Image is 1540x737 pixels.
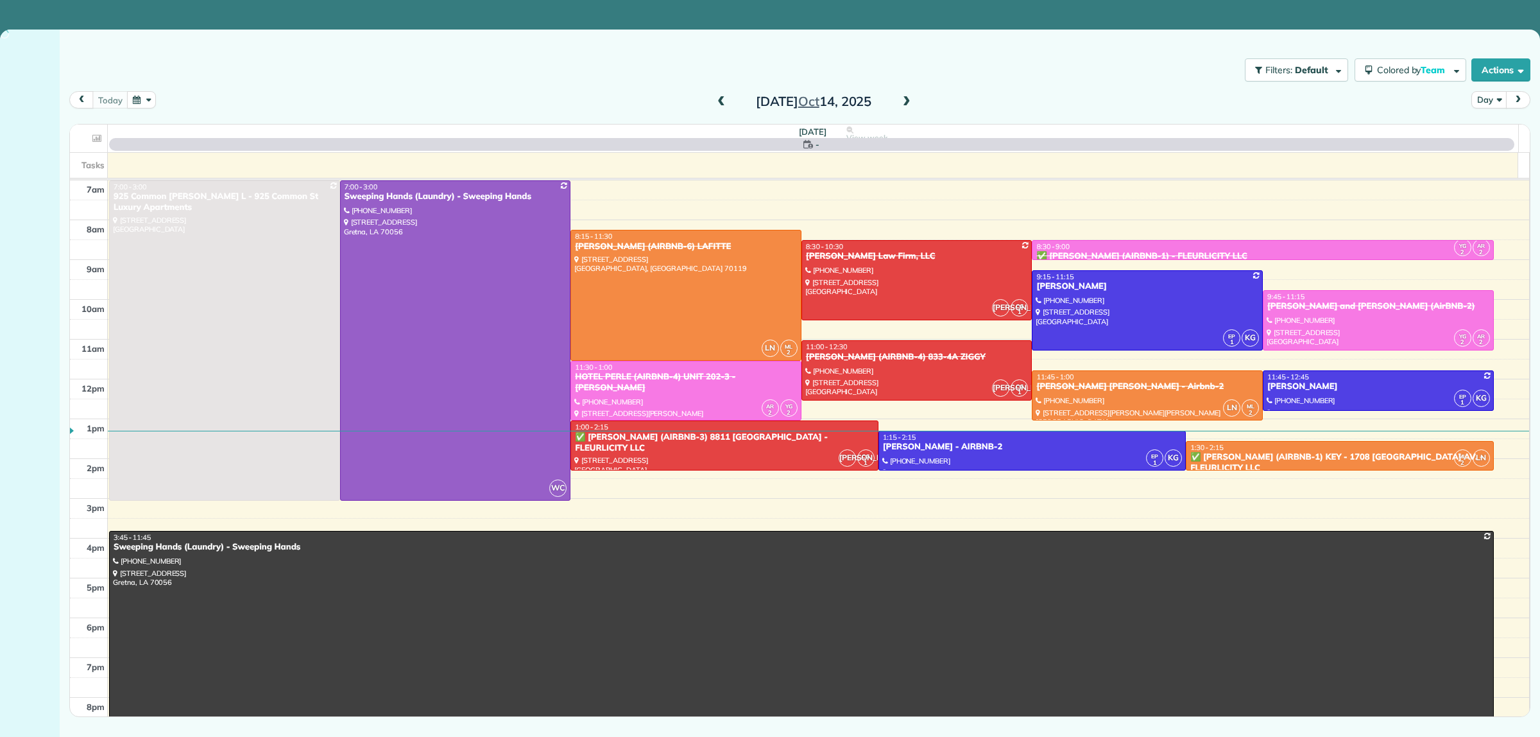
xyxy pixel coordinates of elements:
span: 9:15 - 11:15 [1036,272,1074,281]
span: 8:15 - 11:30 [575,232,612,241]
span: Colored by [1377,64,1450,76]
span: Team [1421,64,1447,76]
span: 1:15 - 2:15 [883,433,916,442]
span: KG [1242,329,1259,347]
small: 2 [1455,247,1471,259]
span: [DATE] [799,126,826,137]
span: View week [846,133,887,143]
small: 2 [1455,457,1471,469]
button: Day [1471,91,1507,108]
span: Oct [798,93,819,109]
span: 11am [81,343,105,354]
span: 11:45 - 1:00 [1036,372,1074,381]
button: Filters: Default [1245,58,1348,82]
span: 12pm [81,383,105,394]
span: CG [1016,302,1023,309]
span: 5pm [87,582,105,593]
span: CG [1016,383,1023,390]
button: prev [69,91,94,108]
span: 10am [81,304,105,314]
span: 8:30 - 9:00 [1036,242,1070,251]
span: 7am [87,184,105,195]
span: KG [1165,449,1182,467]
div: ✅ [PERSON_NAME] (AIRBNB-1) KEY - 1708 [GEOGRAPHIC_DATA] AV. - FLEURLICITY LLC [1190,452,1489,474]
button: today [92,91,128,108]
small: 2 [1473,336,1489,349]
span: 1:00 - 2:15 [575,422,608,431]
span: 11:00 - 12:30 [806,342,848,351]
span: - [816,138,819,151]
small: 1 [1455,397,1471,409]
div: [PERSON_NAME] [PERSON_NAME] - Airbnb-2 [1036,381,1259,392]
span: EP [1151,453,1158,460]
span: ML [1459,453,1466,460]
div: [PERSON_NAME] [1036,281,1259,292]
span: AR [1477,242,1485,249]
small: 1 [858,457,874,469]
span: LN [1473,449,1490,467]
span: YG [1459,333,1466,340]
h2: [DATE] 14, 2025 [733,94,894,108]
span: LN [1223,399,1240,417]
span: 11:45 - 12:45 [1267,372,1309,381]
small: 2 [781,347,797,359]
span: 7:00 - 3:00 [345,182,378,191]
span: 7:00 - 3:00 [114,182,147,191]
small: 1 [1147,457,1163,469]
span: AR [1477,333,1485,340]
span: ML [1247,403,1254,410]
span: [PERSON_NAME] [839,449,856,467]
div: [PERSON_NAME] (AIRBNB-4) 833-4A ZIGGY [805,352,1029,363]
small: 2 [1455,336,1471,349]
div: [PERSON_NAME] - AIRBNB-2 [882,442,1182,453]
button: Actions [1471,58,1530,82]
span: 1:30 - 2:15 [1190,443,1224,452]
span: Default [1295,64,1329,76]
span: 11:30 - 1:00 [575,363,612,372]
span: 1pm [87,423,105,433]
div: [PERSON_NAME] and [PERSON_NAME] (AirBNB-2) [1267,301,1490,312]
button: Colored byTeam [1355,58,1466,82]
span: 7pm [87,662,105,672]
div: Sweeping Hands (Laundry) - Sweeping Hands [344,191,567,202]
span: [PERSON_NAME] [992,299,1009,316]
span: 6pm [87,622,105,632]
small: 1 [1011,306,1027,318]
span: 8pm [87,702,105,712]
span: ML [785,343,792,350]
span: YG [785,403,792,410]
small: 1 [1224,336,1240,349]
span: AR [766,403,774,410]
span: 8am [87,224,105,234]
span: LN [762,340,779,357]
div: ✅ [PERSON_NAME] (AIRBNB-3) 8811 [GEOGRAPHIC_DATA] - FLEURLICITY LLC [574,432,874,454]
span: EP [1459,393,1466,400]
div: [PERSON_NAME] [1267,381,1490,392]
span: 4pm [87,542,105,553]
div: ✅ [PERSON_NAME] (AIRBNB-1) - FLEURLICITY LLC [1036,251,1489,262]
span: 3:45 - 11:45 [114,533,151,542]
span: Tasks [81,160,105,170]
div: 925 Common [PERSON_NAME] L - 925 Common St Luxury Apartments [113,191,336,213]
small: 2 [762,407,778,419]
span: EP [1228,333,1235,340]
span: WC [549,480,567,497]
button: next [1506,91,1530,108]
span: 3pm [87,503,105,513]
div: HOTEL PERLE (AIRBNB-4) UNIT 202-3 - [PERSON_NAME] [574,372,798,394]
span: [PERSON_NAME] [992,379,1009,397]
small: 1 [1011,386,1027,399]
small: 2 [781,407,797,419]
span: Filters: [1265,64,1292,76]
div: Sweeping Hands (Laundry) - Sweeping Hands [113,542,1490,553]
span: 2pm [87,463,105,473]
small: 2 [1242,407,1258,419]
div: [PERSON_NAME] (AIRBNB-6) LAFITTE [574,241,798,252]
span: 8:30 - 10:30 [806,242,843,251]
div: [PERSON_NAME] Law Firm, LLC [805,251,1029,262]
span: KG [1473,390,1490,407]
span: CG [862,453,869,460]
span: 9:45 - 11:15 [1267,292,1305,301]
small: 2 [1473,247,1489,259]
a: Filters: Default [1238,58,1348,82]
